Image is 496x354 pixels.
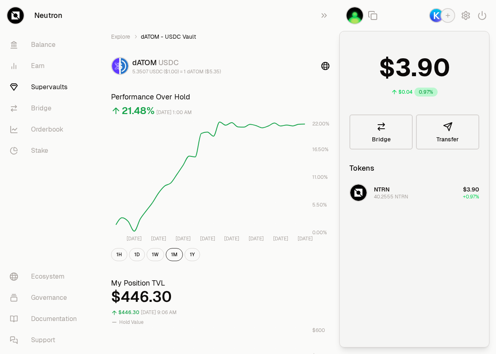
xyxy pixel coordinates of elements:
div: 21.48% [122,104,155,117]
div: Tokens [349,163,374,174]
tspan: 0.00% [312,229,327,236]
div: 40.2555 NTRN [374,193,408,200]
img: dATOM Logo [112,58,119,74]
div: $446.30 [118,308,139,317]
button: 1W [147,248,164,261]
button: Keplr [429,8,455,23]
button: Transfer [416,114,479,150]
div: 5.3507 USDC ($1.00) = 1 dATOM ($5.35) [132,68,221,75]
span: Bridge [372,136,391,142]
a: Support [3,330,88,351]
div: [DATE] 1:00 AM [156,108,192,117]
div: $446.30 [111,289,329,305]
img: Keplr [430,9,443,22]
tspan: 16.50% [312,146,329,153]
span: $3.90 [463,186,479,193]
button: 1H [111,248,127,261]
button: 1Y [185,248,200,261]
a: Stake [3,140,88,161]
button: NTRN LogoNTRN40.2555 NTRN$3.90+0.97% [345,180,484,205]
span: +0.97% [463,193,479,200]
tspan: $600 [312,327,325,334]
tspan: 5.50% [312,202,327,208]
img: fil00dl [347,7,363,24]
a: Bridge [3,98,88,119]
a: Earn [3,55,88,77]
a: Documentation [3,308,88,330]
h3: Performance Over Hold [111,91,329,103]
span: Hold Value [119,319,144,325]
a: Bridge [349,114,413,150]
div: $0.04 [398,89,413,95]
tspan: [DATE] [224,235,239,242]
span: dATOM - USDC Vault [141,33,196,41]
a: Balance [3,34,88,55]
span: USDC [158,58,179,67]
a: Explore [111,33,130,41]
tspan: [DATE] [127,235,142,242]
a: Orderbook [3,119,88,140]
div: 0.97% [414,88,438,97]
span: NTRN [374,186,389,193]
div: dATOM [132,57,221,68]
span: Transfer [436,136,459,142]
tspan: [DATE] [151,235,166,242]
div: [DATE] 9:06 AM [141,308,177,317]
button: 1D [129,248,145,261]
img: NTRN Logo [350,185,367,201]
a: Ecosystem [3,266,88,287]
tspan: 11.00% [312,174,328,180]
tspan: 22.00% [312,121,329,127]
tspan: [DATE] [273,235,288,242]
button: 1M [166,248,183,261]
h3: My Position TVL [111,277,329,289]
tspan: [DATE] [249,235,264,242]
nav: breadcrumb [111,33,329,41]
a: Supervaults [3,77,88,98]
img: USDC Logo [121,58,128,74]
tspan: [DATE] [176,235,191,242]
button: fil00dl [346,7,364,24]
a: Governance [3,287,88,308]
tspan: [DATE] [200,235,215,242]
tspan: [DATE] [298,235,313,242]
